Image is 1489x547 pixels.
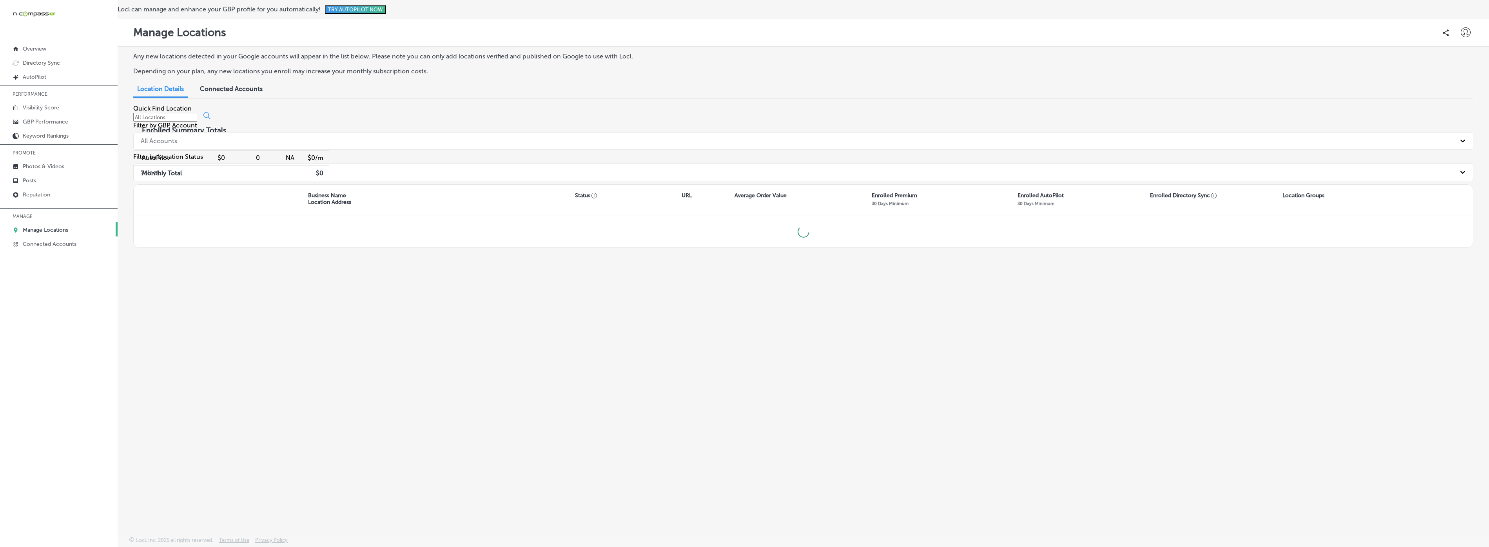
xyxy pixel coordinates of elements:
a: Terms of Use [219,537,249,547]
td: $ 0 [295,166,329,181]
a: Privacy Policy [255,537,288,547]
input: All Locations [133,113,197,122]
p: Enrolled AutoPilot [1017,192,1064,199]
td: NA [260,150,295,165]
p: Any new locations detected in your Google accounts will appear in the list below. Please note you... [133,53,1004,60]
p: Directory Sync [23,60,60,66]
td: $0 [191,150,225,165]
td: $ 0 /m [295,150,329,165]
td: Monthly Total [133,166,191,181]
p: Reputation [23,191,50,198]
p: Visibility Score [23,104,59,111]
h3: Enrolled Summary Totals [133,120,1473,135]
p: Depending on your plan, any new locations you enroll may increase your monthly subscription costs. [133,67,1004,75]
p: AutoPilot [23,74,46,80]
span: Connected Accounts [200,85,263,93]
p: Photos & Videos [23,163,64,170]
p: Posts [23,177,36,184]
p: Business Name Location Address [308,192,351,205]
p: 30 Days Minimum [1017,201,1054,206]
p: GBP Performance [23,118,68,125]
div: All Accounts [141,137,177,145]
p: Enrolled Directory Sync [1150,192,1217,199]
td: 0 [225,150,260,165]
p: Enrolled Premium [872,192,917,199]
p: Manage Locations [23,227,68,233]
p: Connected Accounts [23,241,76,247]
img: 660ab0bf-5cc7-4cb8-ba1c-48b5ae0f18e60NCTV_CLogo_TV_Black_-500x88.png [13,10,56,18]
p: 30 Days Minimum [872,201,909,206]
span: Location Details [137,85,184,93]
p: Status [575,192,682,199]
p: Overview [23,45,46,52]
button: TRY AUTOPILOT NOW [325,5,386,14]
p: URL [682,192,692,199]
p: Average Order Value [735,192,787,199]
p: Location Groups [1282,192,1324,199]
label: Quick Find Location [133,105,192,112]
td: AutoPilot [133,150,191,165]
p: Keyword Rankings [23,133,69,139]
p: Locl, Inc. 2025 all rights reserved. [136,537,213,543]
p: Manage Locations [133,26,226,39]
